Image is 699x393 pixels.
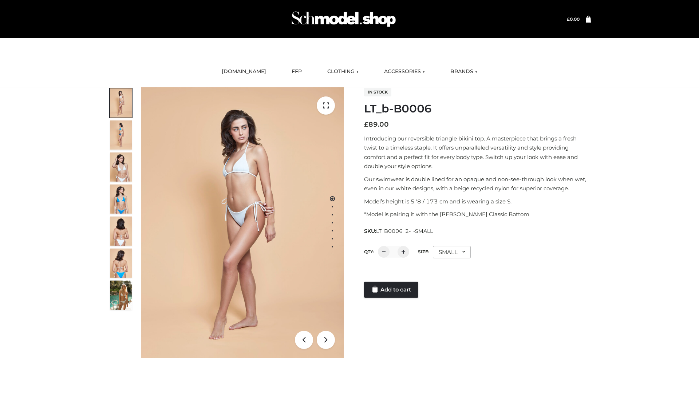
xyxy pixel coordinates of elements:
[379,64,430,80] a: ACCESSORIES
[364,227,434,235] span: SKU:
[141,87,344,358] img: ArielClassicBikiniTop_CloudNine_AzureSky_OW114ECO_1
[110,184,132,214] img: ArielClassicBikiniTop_CloudNine_AzureSky_OW114ECO_4-scaled.jpg
[286,64,307,80] a: FFP
[364,197,591,206] p: Model’s height is 5 ‘8 / 173 cm and is wearing a size S.
[364,102,591,115] h1: LT_b-B0006
[418,249,429,254] label: Size:
[433,246,471,258] div: SMALL
[364,134,591,171] p: Introducing our reversible triangle bikini top. A masterpiece that brings a fresh twist to a time...
[322,64,364,80] a: CLOTHING
[376,228,433,234] span: LT_B0006_2-_-SMALL
[110,249,132,278] img: ArielClassicBikiniTop_CloudNine_AzureSky_OW114ECO_8-scaled.jpg
[567,16,580,22] a: £0.00
[364,175,591,193] p: Our swimwear is double lined for an opaque and non-see-through look when wet, even in our white d...
[567,16,580,22] bdi: 0.00
[110,88,132,118] img: ArielClassicBikiniTop_CloudNine_AzureSky_OW114ECO_1-scaled.jpg
[216,64,272,80] a: [DOMAIN_NAME]
[110,281,132,310] img: Arieltop_CloudNine_AzureSky2.jpg
[110,152,132,182] img: ArielClassicBikiniTop_CloudNine_AzureSky_OW114ECO_3-scaled.jpg
[364,282,418,298] a: Add to cart
[364,120,368,128] span: £
[364,210,591,219] p: *Model is pairing it with the [PERSON_NAME] Classic Bottom
[364,249,374,254] label: QTY:
[445,64,483,80] a: BRANDS
[110,120,132,150] img: ArielClassicBikiniTop_CloudNine_AzureSky_OW114ECO_2-scaled.jpg
[364,120,389,128] bdi: 89.00
[567,16,570,22] span: £
[289,5,398,33] img: Schmodel Admin 964
[110,217,132,246] img: ArielClassicBikiniTop_CloudNine_AzureSky_OW114ECO_7-scaled.jpg
[364,88,391,96] span: In stock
